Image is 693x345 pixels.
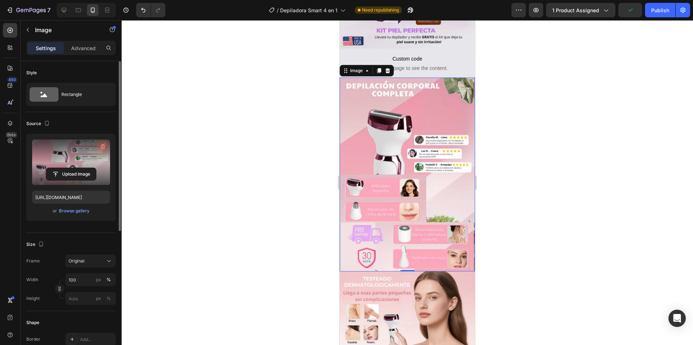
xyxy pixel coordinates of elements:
[59,208,90,214] div: Browse gallery
[80,336,114,343] div: Add...
[104,275,113,284] button: px
[58,207,90,214] button: Browse gallery
[94,294,103,303] button: %
[35,26,96,34] p: Image
[277,6,279,14] span: /
[26,258,40,264] label: Frame
[94,275,103,284] button: %
[3,3,54,17] button: 7
[65,273,116,286] input: px%
[645,3,675,17] button: Publish
[46,168,96,181] button: Upload Image
[651,6,669,14] div: Publish
[104,294,113,303] button: px
[136,3,165,17] div: Undo/Redo
[668,310,686,327] div: Open Intercom Messenger
[26,240,45,249] div: Size
[7,77,17,83] div: 450
[26,119,51,129] div: Source
[5,132,17,138] div: Beta
[69,258,84,264] span: Original
[26,295,40,302] label: Height
[96,277,101,283] div: px
[26,277,38,283] label: Width
[65,255,116,267] button: Original
[546,3,615,17] button: 1 product assigned
[340,20,475,345] iframe: Design area
[53,207,57,215] span: or
[61,86,105,103] div: Rectangle
[362,7,399,13] span: Need republishing
[47,6,51,14] p: 7
[280,6,337,14] span: Depiladora Smart 4 en 1
[71,44,96,52] p: Advanced
[96,295,101,302] div: px
[26,70,37,76] div: Style
[106,295,111,302] div: %
[26,319,39,326] div: Shape
[106,277,111,283] div: %
[32,191,110,204] input: https://example.com/image.jpg
[26,336,40,342] div: Border
[65,292,116,305] input: px%
[552,6,599,14] span: 1 product assigned
[36,44,56,52] p: Settings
